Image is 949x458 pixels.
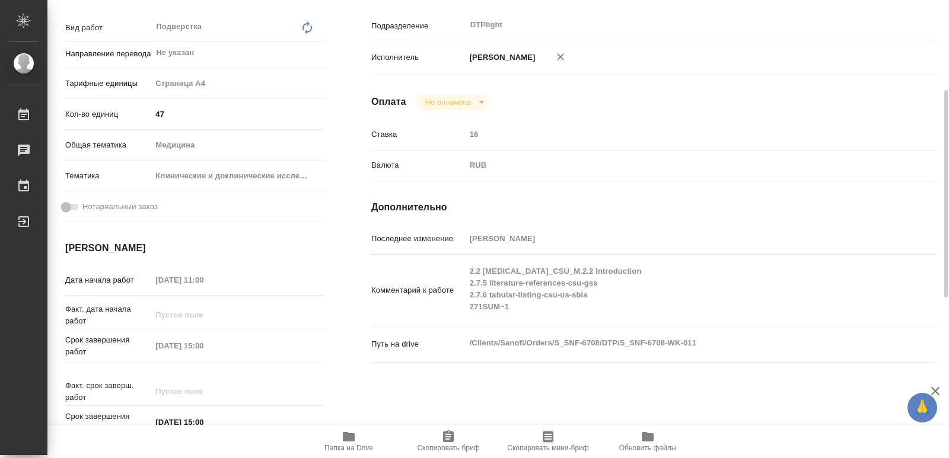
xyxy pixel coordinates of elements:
[598,425,698,458] button: Обновить файлы
[371,129,466,140] p: Ставка
[65,48,151,60] p: Направление перевода
[151,166,324,186] div: Клинические и доклинические исследования
[498,425,598,458] button: Скопировать мини-бриф
[65,78,151,89] p: Тарифные единицы
[466,230,889,247] input: Пустое поле
[151,105,324,123] input: ✎ Введи что-нибудь
[65,22,151,34] p: Вид работ
[907,393,937,422] button: 🙏
[371,159,466,171] p: Валюта
[299,425,399,458] button: Папка на Drive
[151,306,255,324] input: Пустое поле
[371,95,406,109] h4: Оплата
[371,338,466,350] p: Путь на drive
[371,233,466,245] p: Последнее изменение
[65,274,151,286] p: Дата начала работ
[65,139,151,151] p: Общая тематика
[65,411,151,434] p: Срок завершения услуги
[422,97,474,107] button: Не оплачена
[466,155,889,175] div: RUB
[912,395,932,420] span: 🙏
[151,135,324,155] div: Медицина
[151,337,255,354] input: Пустое поле
[65,108,151,120] p: Кол-во единиц
[65,170,151,182] p: Тематика
[507,444,588,452] span: Скопировать мини-бриф
[151,73,324,94] div: Страница А4
[399,425,498,458] button: Скопировать бриф
[151,383,255,400] input: Пустое поле
[65,334,151,358] p: Срок завершения работ
[371,284,466,296] p: Комментарий к работе
[416,94,489,110] div: Не оплачена
[619,444,677,452] span: Обновить файлы
[151,414,255,431] input: ✎ Введи что-нибудь
[371,20,466,32] p: Подразделение
[466,261,889,317] textarea: 2.2 [MEDICAL_DATA]_CSU_M.2.2 Introduction 2.7.5 literature-references-csu-gss 2.7.6 tabular-listi...
[82,201,158,213] span: Нотариальный заказ
[65,241,324,255] h4: [PERSON_NAME]
[466,52,536,63] p: [PERSON_NAME]
[466,333,889,353] textarea: /Clients/Sanofi/Orders/S_SNF-6708/DTP/S_SNF-6708-WK-011
[65,303,151,327] p: Факт. дата начала работ
[324,444,373,452] span: Папка на Drive
[466,126,889,143] input: Пустое поле
[417,444,479,452] span: Скопировать бриф
[151,271,255,289] input: Пустое поле
[65,380,151,403] p: Факт. срок заверш. работ
[371,200,936,214] h4: Дополнительно
[371,52,466,63] p: Исполнитель
[547,44,574,70] button: Удалить исполнителя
